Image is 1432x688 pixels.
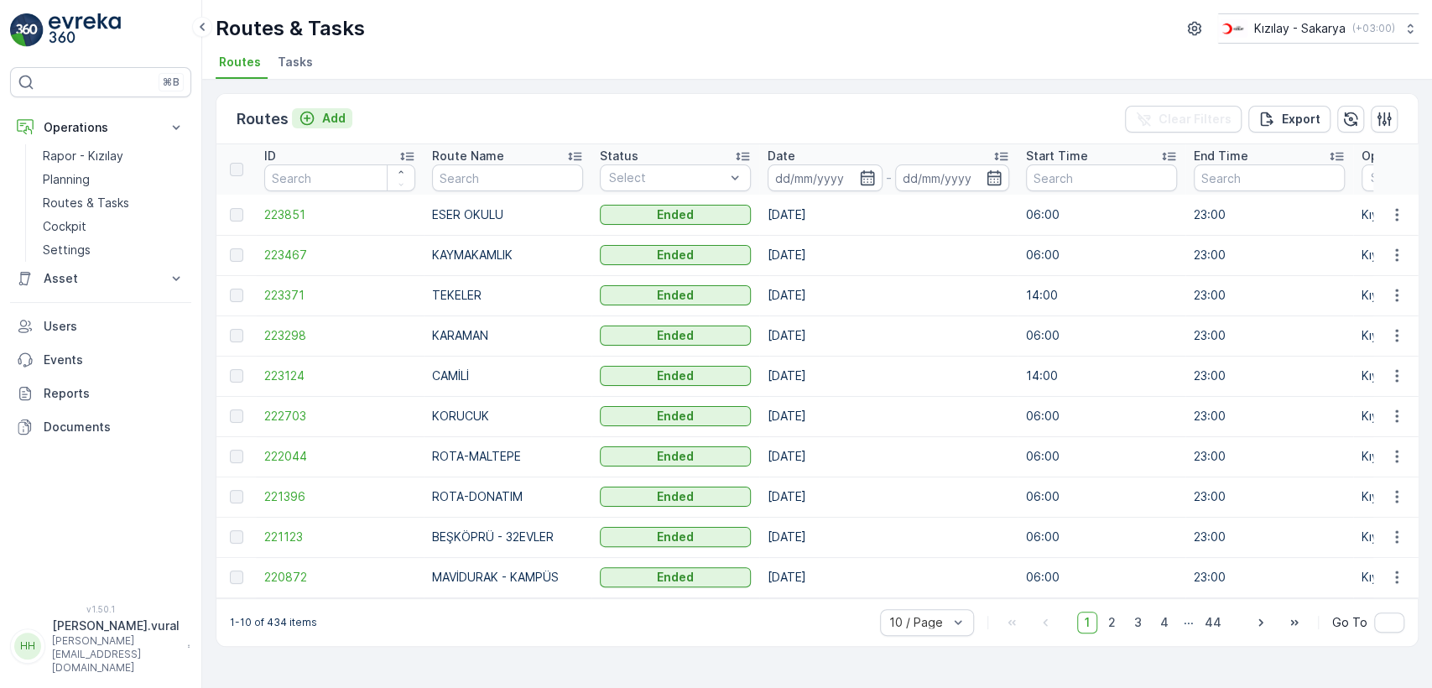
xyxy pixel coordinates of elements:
a: 223124 [264,367,415,384]
img: logo [10,13,44,47]
p: 14:00 [1026,367,1177,384]
p: 23:00 [1194,408,1345,425]
p: Ended [657,488,694,505]
p: Settings [43,242,91,258]
span: Routes [219,54,261,70]
button: Ended [600,567,751,587]
input: dd/mm/yyyy [895,164,1010,191]
p: 23:00 [1194,448,1345,465]
a: Documents [10,410,191,444]
p: [PERSON_NAME].vural [52,618,180,634]
input: Search [1026,164,1177,191]
p: Ended [657,206,694,223]
a: 223371 [264,287,415,304]
p: Routes & Tasks [43,195,129,211]
input: Search [264,164,415,191]
p: 06:00 [1026,529,1177,545]
a: 222703 [264,408,415,425]
p: CAMİLİ [432,367,583,384]
a: 223467 [264,247,415,263]
div: Toggle Row Selected [230,369,243,383]
p: 14:00 [1026,287,1177,304]
p: Start Time [1026,148,1088,164]
button: Ended [600,326,751,346]
p: ROTA-DONATIM [432,488,583,505]
a: Rapor - Kızılay [36,144,191,168]
p: Asset [44,270,158,287]
p: Operation [1362,148,1419,164]
button: Asset [10,262,191,295]
p: 06:00 [1026,569,1177,586]
p: Routes [237,107,289,131]
p: 06:00 [1026,488,1177,505]
td: [DATE] [759,315,1018,356]
div: Toggle Row Selected [230,208,243,222]
p: KARAMAN [432,327,583,344]
p: 06:00 [1026,206,1177,223]
p: 23:00 [1194,327,1345,344]
div: Toggle Row Selected [230,289,243,302]
p: - [886,168,892,188]
p: 23:00 [1194,367,1345,384]
p: ... [1184,612,1194,633]
p: 1-10 of 434 items [230,616,317,629]
p: Kızılay - Sakarya [1254,20,1346,37]
p: Events [44,352,185,368]
input: dd/mm/yyyy [768,164,883,191]
span: 221123 [264,529,415,545]
p: Clear Filters [1159,111,1232,128]
p: Reports [44,385,185,402]
p: End Time [1194,148,1248,164]
p: Ended [657,569,694,586]
div: Toggle Row Selected [230,571,243,584]
button: Operations [10,111,191,144]
p: Ended [657,448,694,465]
a: 220872 [264,569,415,586]
input: Search [432,164,583,191]
a: 223851 [264,206,415,223]
p: Ended [657,408,694,425]
p: MAVİDURAK - KAMPÜS [432,569,583,586]
div: Toggle Row Selected [230,248,243,262]
p: ROTA-MALTEPE [432,448,583,465]
p: Ended [657,327,694,344]
p: 23:00 [1194,529,1345,545]
button: Ended [600,205,751,225]
p: 23:00 [1194,488,1345,505]
span: 4 [1153,612,1176,633]
p: Documents [44,419,185,435]
p: [PERSON_NAME][EMAIL_ADDRESS][DOMAIN_NAME] [52,634,180,675]
p: KORUCUK [432,408,583,425]
button: Add [292,108,352,128]
p: Date [768,148,795,164]
span: 44 [1197,612,1229,633]
button: Export [1248,106,1330,133]
button: Kızılay - Sakarya(+03:00) [1218,13,1419,44]
p: Rapor - Kızılay [43,148,123,164]
p: 23:00 [1194,569,1345,586]
div: Toggle Row Selected [230,409,243,423]
button: HH[PERSON_NAME].vural[PERSON_NAME][EMAIL_ADDRESS][DOMAIN_NAME] [10,618,191,675]
span: v 1.50.1 [10,604,191,614]
a: Users [10,310,191,343]
p: KAYMAKAMLIK [432,247,583,263]
input: Search [1194,164,1345,191]
a: 222044 [264,448,415,465]
div: Toggle Row Selected [230,329,243,342]
p: ( +03:00 ) [1352,22,1395,35]
button: Ended [600,406,751,426]
span: 221396 [264,488,415,505]
span: 2 [1101,612,1123,633]
p: Ended [657,367,694,384]
p: Operations [44,119,158,136]
p: ⌘B [163,76,180,89]
button: Ended [600,527,751,547]
p: Ended [657,287,694,304]
a: Events [10,343,191,377]
p: 06:00 [1026,448,1177,465]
